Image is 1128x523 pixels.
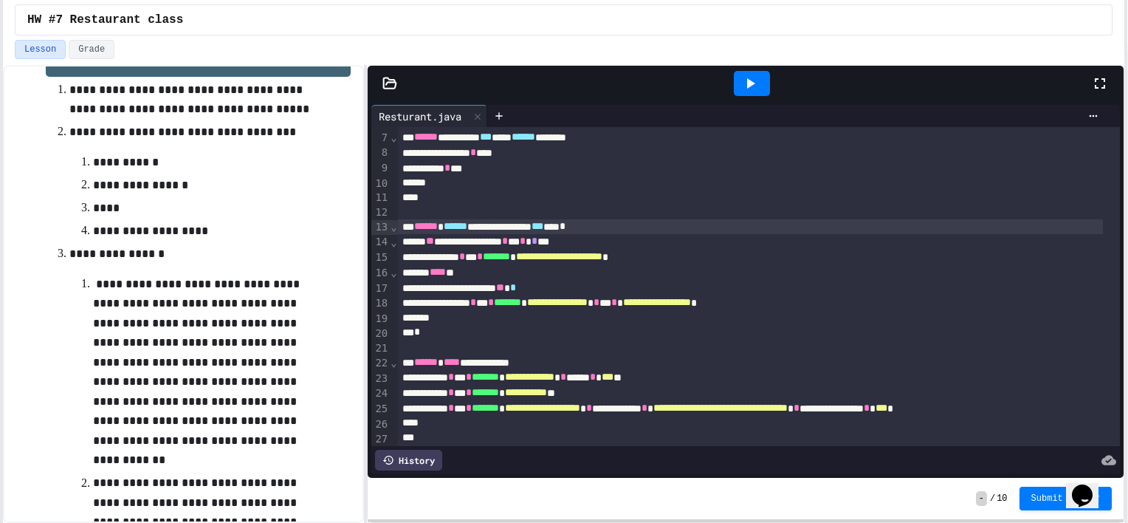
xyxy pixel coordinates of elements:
[371,296,390,312] div: 18
[15,40,66,59] button: Lesson
[1031,493,1101,505] span: Submit Answer
[371,281,390,297] div: 17
[1066,464,1113,508] iframe: chat widget
[371,250,390,266] div: 15
[371,341,390,356] div: 21
[990,493,995,505] span: /
[390,131,397,143] span: Fold line
[390,267,397,278] span: Fold line
[371,432,390,447] div: 27
[997,493,1007,505] span: 10
[371,417,390,432] div: 26
[1019,487,1112,510] button: Submit Answer
[371,402,390,417] div: 25
[27,11,183,29] span: HW #7 Restaurant class
[371,266,390,281] div: 16
[371,105,487,127] div: Resturant.java
[371,161,390,177] div: 9
[390,357,397,369] span: Fold line
[371,131,390,146] div: 7
[390,236,397,248] span: Fold line
[375,450,442,471] div: History
[371,205,390,220] div: 12
[976,491,987,506] span: -
[371,327,390,342] div: 20
[390,221,397,233] span: Fold line
[371,220,390,236] div: 13
[371,191,390,205] div: 11
[69,40,114,59] button: Grade
[371,372,390,387] div: 23
[371,177,390,191] div: 10
[371,235,390,250] div: 14
[371,109,469,124] div: Resturant.java
[371,312,390,327] div: 19
[371,386,390,402] div: 24
[371,356,390,372] div: 22
[371,146,390,161] div: 8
